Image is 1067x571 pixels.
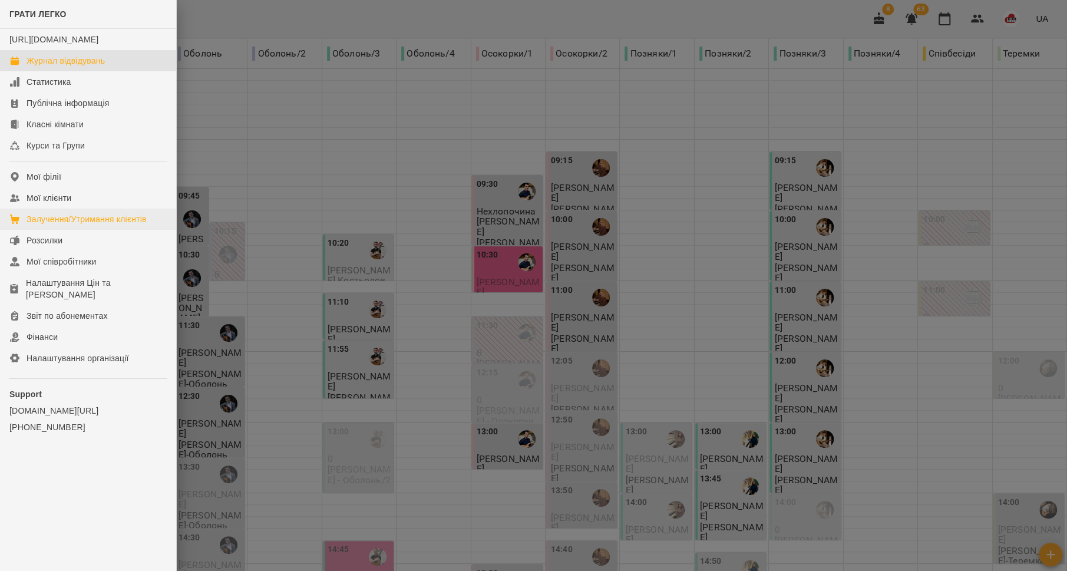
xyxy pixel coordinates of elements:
div: Розсилки [27,235,62,246]
div: Класні кімнати [27,118,84,130]
span: ГРАТИ ЛЕГКО [9,9,67,19]
div: Фінанси [27,331,58,343]
div: Журнал відвідувань [27,55,105,67]
a: [URL][DOMAIN_NAME] [9,35,98,44]
div: Публічна інформація [27,97,109,109]
div: Звіт по абонементах [27,310,108,322]
a: [PHONE_NUMBER] [9,421,167,433]
a: [DOMAIN_NAME][URL] [9,405,167,417]
div: Налаштування організації [27,352,129,364]
div: Налаштування Цін та [PERSON_NAME] [26,277,167,301]
div: Залучення/Утримання клієнтів [27,213,147,225]
div: Мої філії [27,171,61,183]
div: Статистика [27,76,71,88]
div: Мої клієнти [27,192,71,204]
p: Support [9,388,167,400]
div: Мої співробітники [27,256,97,268]
div: Курси та Групи [27,140,85,151]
